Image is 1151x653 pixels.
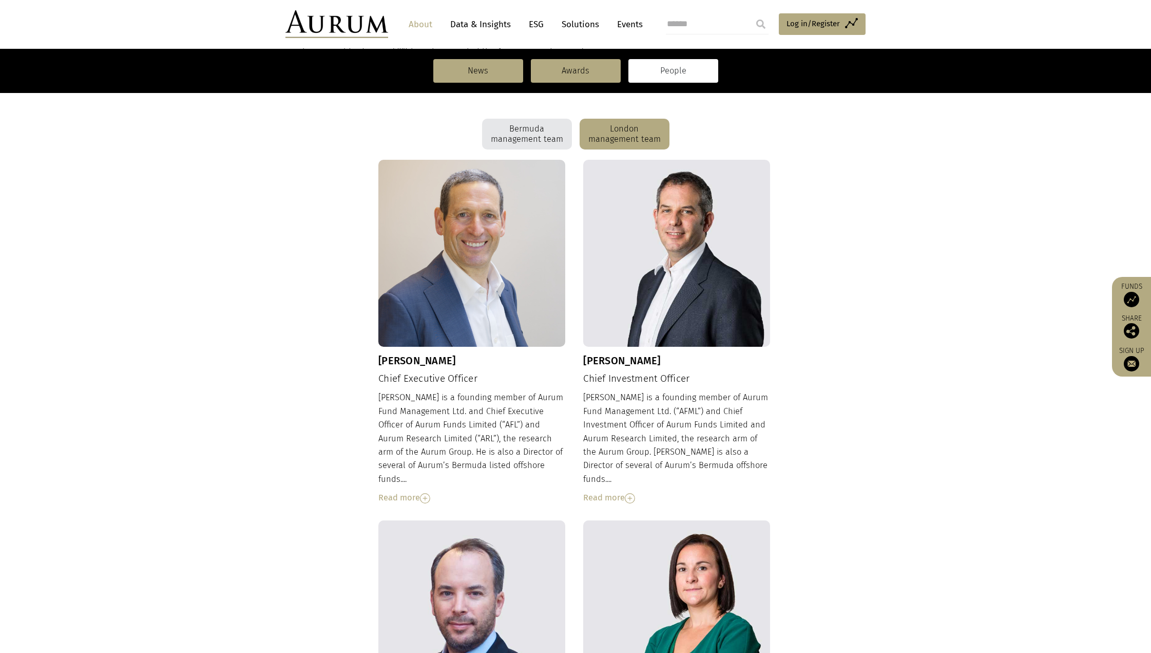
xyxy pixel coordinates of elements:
[612,15,643,34] a: Events
[580,119,669,150] div: London management team
[628,59,718,83] a: People
[751,14,771,34] input: Submit
[557,15,604,34] a: Solutions
[583,355,770,367] h3: [PERSON_NAME]
[445,15,516,34] a: Data & Insights
[285,10,388,38] img: Aurum
[482,119,572,150] div: Bermuda management team
[433,59,523,83] a: News
[378,373,565,385] h4: Chief Executive Officer
[378,491,565,505] div: Read more
[583,491,770,505] div: Read more
[524,15,549,34] a: ESG
[1117,346,1146,371] a: Sign up
[420,493,430,503] img: Read More
[583,391,770,505] div: [PERSON_NAME] is a founding member of Aurum Fund Management Ltd. (“AFML”) and Chief Investment Of...
[786,17,840,30] span: Log in/Register
[1117,282,1146,307] a: Funds
[625,493,635,503] img: Read More
[779,13,866,35] a: Log in/Register
[1124,323,1139,339] img: Share this post
[378,391,565,505] div: [PERSON_NAME] is a founding member of Aurum Fund Management Ltd. and Chief Executive Officer of A...
[378,355,565,367] h3: [PERSON_NAME]
[1124,292,1139,307] img: Access Funds
[1124,356,1139,371] img: Sign up to our newsletter
[583,373,770,385] h4: Chief Investment Officer
[531,59,621,83] a: Awards
[1117,315,1146,339] div: Share
[404,15,437,34] a: About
